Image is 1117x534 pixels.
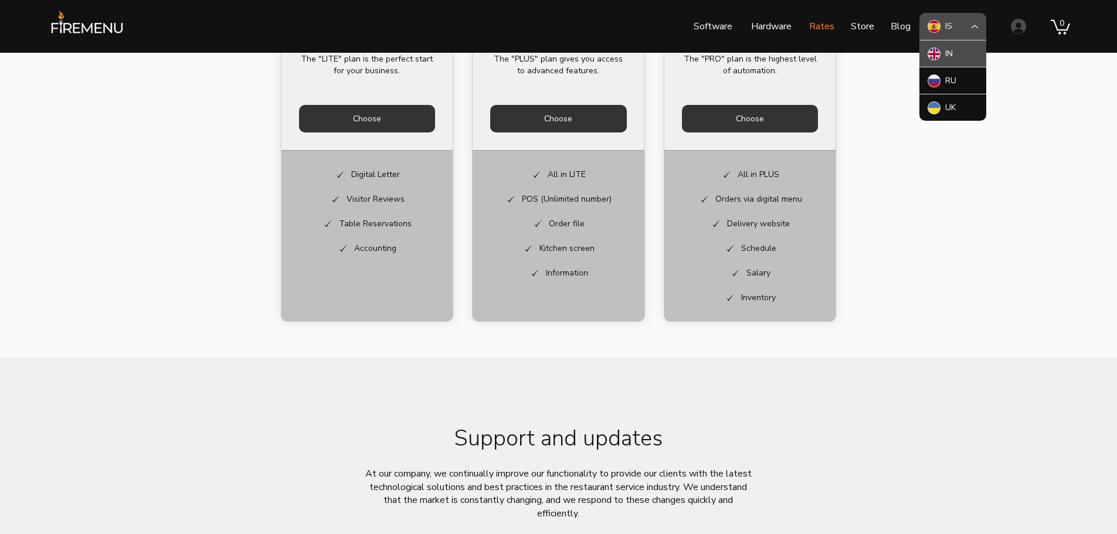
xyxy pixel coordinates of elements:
font: IS [945,21,952,32]
font: Table Reservations [339,218,412,229]
font: Orders via digital menu [715,193,802,205]
button: Choose [682,105,819,133]
font: Choose [544,113,572,124]
font: UK [945,102,956,113]
a: Hardware [741,12,800,41]
a: Cart with 0 items [1051,18,1070,35]
font: Salary [746,267,770,278]
div: Ukrainian [919,94,986,121]
font: Store [851,20,874,33]
font: Choose [736,113,764,124]
a: Store [842,12,882,41]
font: Blog [891,20,911,33]
div: English [919,40,986,67]
font: All in LITE [548,169,586,180]
font: Schedule [741,243,776,254]
font: All in PLUS [738,169,779,180]
font: Software [694,20,732,33]
font: Digital Letter [351,169,400,180]
nav: Place [588,12,919,41]
font: Support and updates [454,423,663,453]
font: Hardware [751,20,792,33]
img: Russian [928,74,941,87]
div: Language Selector: Spanish [919,13,986,40]
div: Russian [919,67,986,94]
font: The "PRO" plan is the highest level of automation. [684,53,817,76]
font: Kitchen screen [539,243,595,254]
font: Rates [809,20,834,33]
img: Ukrainian [928,101,941,114]
font: RU [945,75,956,86]
font: At our company, we continually improve our functionality to provide our clients with the latest t... [365,467,752,519]
font: Delivery website [727,218,790,229]
font: Visitor Reviews [347,193,405,205]
font: Choose [353,113,381,124]
text: 0 [1060,18,1064,28]
a: Rates [800,12,842,41]
iframe: Wix Chat [1062,479,1117,534]
img: English [928,47,941,60]
font: Order file [549,218,585,229]
font: The "LITE" plan is the perfect start for your business. [301,53,433,76]
font: IN [945,48,953,59]
font: Information [546,267,588,278]
a: Blog [882,12,919,41]
button: Choose [299,105,436,133]
font: Accounting [354,243,396,254]
img: Spanish [928,20,941,33]
font: POS (Unlimited number) [522,193,612,205]
font: The "PLUS" plan gives you access to advanced features. [494,53,623,76]
button: Choose [490,105,627,133]
div: Spanish [919,13,986,40]
a: Software [685,12,741,41]
img: FireMenu logo [47,9,127,43]
font: Inventory [741,292,776,303]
